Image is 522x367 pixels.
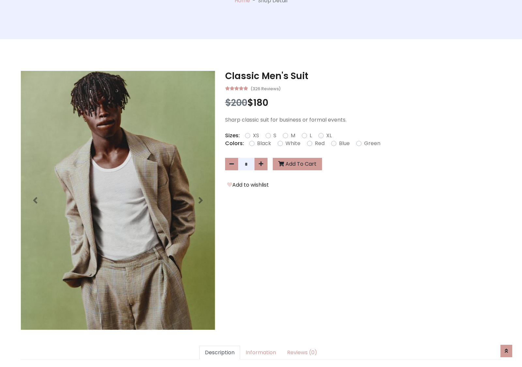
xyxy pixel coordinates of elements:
a: Reviews (0) [282,346,323,359]
img: Image [21,71,215,330]
button: Add to wishlist [225,181,271,189]
span: $200 [225,96,247,109]
label: M [291,132,295,140]
label: Red [315,140,325,147]
small: (326 Reviews) [251,84,281,92]
button: Add To Cart [273,158,322,170]
p: Sharp classic suit for business or formal events. [225,116,501,124]
p: Sizes: [225,132,240,140]
label: Black [257,140,271,147]
h3: $ [225,97,501,108]
label: L [310,132,312,140]
p: Colors: [225,140,244,147]
label: XL [326,132,332,140]
label: S [273,132,276,140]
a: Description [199,346,240,359]
label: XS [253,132,259,140]
label: White [285,140,300,147]
span: 180 [253,96,268,109]
label: Green [364,140,380,147]
a: Information [240,346,282,359]
h3: Classic Men's Suit [225,71,501,82]
label: Blue [339,140,350,147]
